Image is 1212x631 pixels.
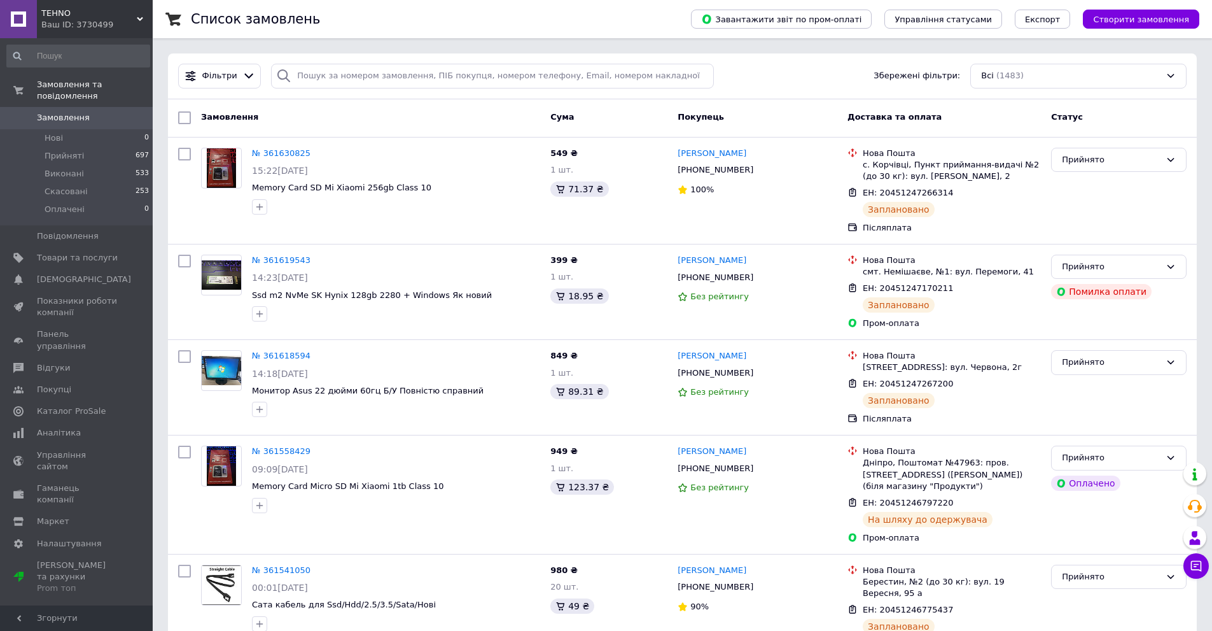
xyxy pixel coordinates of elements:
div: [PHONE_NUMBER] [675,460,756,477]
span: Завантажити звіт по пром-оплаті [701,13,861,25]
div: Оплачено [1051,476,1120,491]
a: [PERSON_NAME] [678,255,746,267]
div: Нова Пошта [863,148,1041,159]
div: 89.31 ₴ [550,384,608,399]
span: Доставка та оплата [847,112,942,122]
span: 14:23[DATE] [252,273,308,283]
button: Управління статусами [884,10,1002,29]
div: Прийнято [1062,356,1160,369]
div: Дніпро, Поштомат №47963: пров. [STREET_ADDRESS] ([PERSON_NAME]) (біля магазину "Продукти") [863,457,1041,492]
a: № 361541050 [252,565,310,575]
a: Фото товару [201,446,242,486]
span: Замовлення та повідомлення [37,79,153,102]
span: 1 шт. [550,464,573,473]
span: 0 [144,132,149,144]
div: Prom топ [37,583,118,594]
span: 1 шт. [550,165,573,174]
span: 253 [136,186,149,197]
div: Прийнято [1062,153,1160,167]
a: № 361558429 [252,446,310,456]
div: 49 ₴ [550,599,594,614]
a: Фото товару [201,255,242,295]
span: Прийняті [45,150,84,162]
div: 71.37 ₴ [550,181,608,197]
button: Чат з покупцем [1183,553,1209,579]
span: 09:09[DATE] [252,464,308,474]
div: Післяплата [863,222,1041,234]
button: Створити замовлення [1083,10,1199,29]
span: Cума [550,112,574,122]
a: [PERSON_NAME] [678,446,746,458]
span: 90% [690,602,709,611]
div: Заплановано [863,297,935,313]
span: Без рейтингу [690,483,749,492]
div: смт. Немішаєве, №1: вул. Перемоги, 41 [863,266,1041,278]
span: Маркет [37,516,69,527]
span: 15:22[DATE] [252,166,308,176]
span: Покупець [678,112,724,122]
a: [PERSON_NAME] [678,148,746,160]
span: ЕН: 20451247266314 [863,188,953,197]
a: № 361630825 [252,148,310,158]
img: Фото товару [207,446,237,486]
span: Memory Card Micro SD Mi Xiaomi 1tb Class 10 [252,481,444,491]
img: Фото товару [202,356,241,386]
h1: Список замовлень [191,11,320,27]
img: Фото товару [202,260,241,290]
span: [DEMOGRAPHIC_DATA] [37,274,131,285]
div: Прийнято [1062,451,1160,465]
div: 123.37 ₴ [550,479,614,495]
input: Пошук [6,45,150,67]
div: Пром-оплата [863,318,1041,329]
span: 1 шт. [550,272,573,281]
span: Налаштування [37,538,102,549]
span: 697 [136,150,149,162]
div: с. Корчівці, Пункт приймання-видачі №2 (до 30 кг): вул. [PERSON_NAME], 2 [863,159,1041,182]
div: Прийнято [1062,260,1160,274]
div: Нова Пошта [863,565,1041,576]
span: TEHNO [41,8,137,19]
span: Покупці [37,384,71,395]
span: Виконані [45,168,84,180]
button: Експорт [1015,10,1071,29]
span: Замовлення [37,112,90,124]
span: 399 ₴ [550,255,578,265]
div: [PHONE_NUMBER] [675,162,756,178]
span: Каталог ProSale [37,406,106,417]
span: 100% [690,185,714,194]
a: Монитор Asus 22 дюйми 60гц Б/У Повністю справний [252,386,484,395]
div: 18.95 ₴ [550,288,608,304]
span: ЕН: 20451246797220 [863,498,953,507]
span: 20 шт. [550,582,578,592]
span: Статус [1051,112,1083,122]
a: № 361619543 [252,255,310,265]
span: 980 ₴ [550,565,578,575]
span: 949 ₴ [550,446,578,456]
span: Ssd m2 NvMe SK Hynix 128gb 2280 + Windows Як новий [252,290,492,300]
span: Експорт [1025,15,1061,24]
span: Товари та послуги [37,252,118,264]
span: Скасовані [45,186,88,197]
span: Memory Card SD Mi Xiaomi 256gb Class 10 [252,183,431,192]
span: Без рейтингу [690,387,749,397]
div: [PHONE_NUMBER] [675,269,756,286]
div: На шляху до одержувача [863,512,993,527]
span: Повідомлення [37,230,99,242]
a: Створити замовлення [1070,14,1199,24]
div: Помилка оплати [1051,284,1152,299]
a: Фото товару [201,350,242,391]
span: Фільтри [202,70,237,82]
span: 00:01[DATE] [252,583,308,593]
div: [PHONE_NUMBER] [675,365,756,381]
span: Сата кабель для Ssd/Hdd/2.5/3.5/Sata/Нові [252,600,436,609]
span: Показники роботи компанії [37,295,118,318]
img: Фото товару [202,565,240,605]
div: [PHONE_NUMBER] [675,579,756,595]
a: № 361618594 [252,351,310,360]
span: Гаманець компанії [37,483,118,506]
span: Відгуки [37,362,70,374]
span: 0 [144,204,149,215]
img: Фото товару [207,148,237,188]
span: 549 ₴ [550,148,578,158]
